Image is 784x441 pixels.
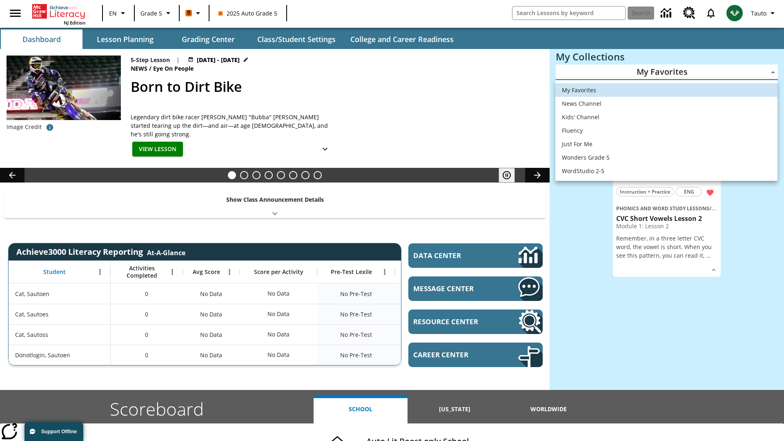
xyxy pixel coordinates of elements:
[555,124,777,137] li: Fluency
[555,110,777,124] li: Kids' Channel
[555,137,777,151] li: Just For Me
[555,151,777,164] li: Wonders Grade 5
[555,164,777,178] li: WordStudio 2-5
[555,83,777,97] li: My Favorites
[555,97,777,110] li: News Channel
